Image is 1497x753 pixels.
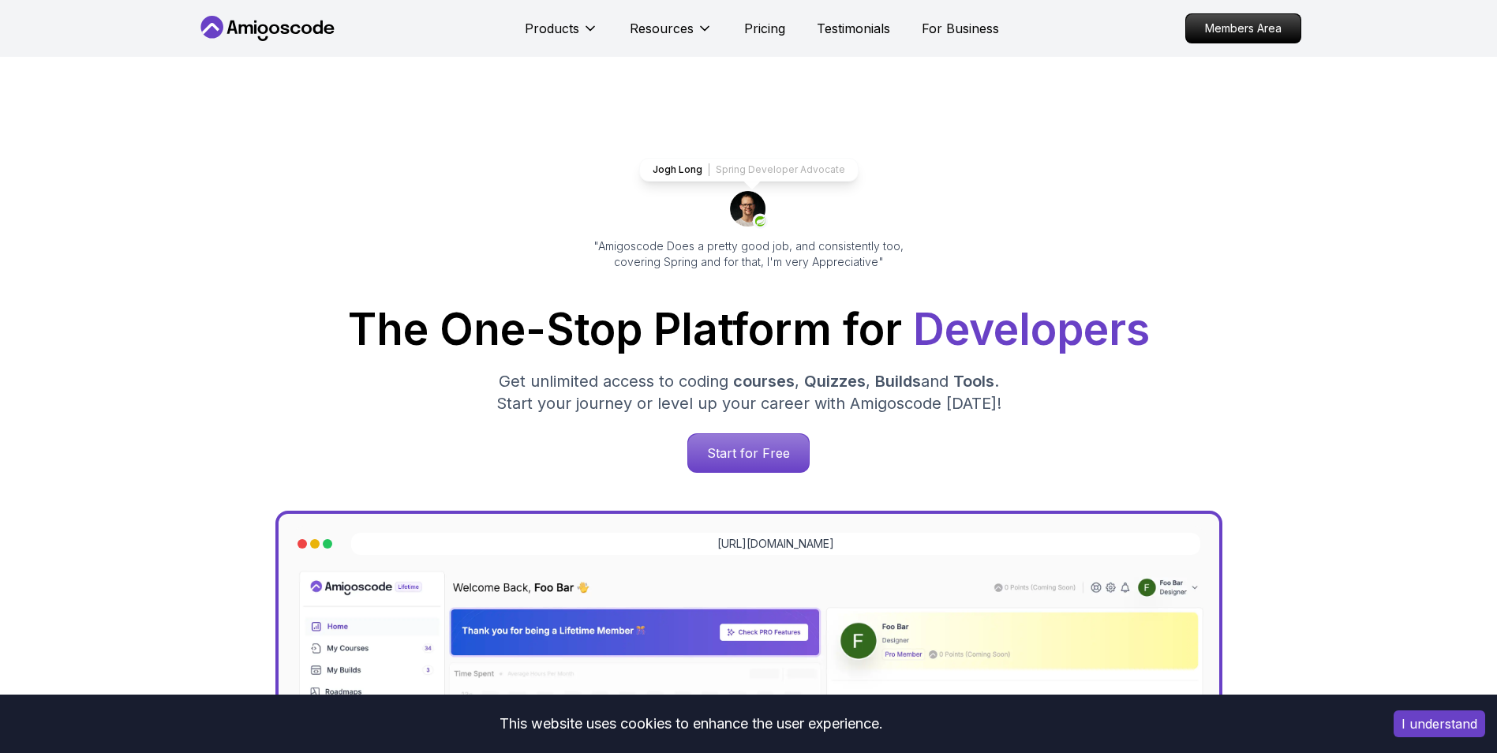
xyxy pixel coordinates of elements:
[817,19,890,38] a: Testimonials
[717,536,834,552] a: [URL][DOMAIN_NAME]
[875,372,921,391] span: Builds
[744,19,785,38] a: Pricing
[484,370,1014,414] p: Get unlimited access to coding , , and . Start your journey or level up your career with Amigosco...
[730,191,768,229] img: josh long
[1394,710,1485,737] button: Accept cookies
[525,19,579,38] p: Products
[572,238,926,270] p: "Amigoscode Does a pretty good job, and consistently too, covering Spring and for that, I'm very ...
[804,372,866,391] span: Quizzes
[688,434,809,472] p: Start for Free
[687,433,810,473] a: Start for Free
[922,19,999,38] a: For Business
[913,303,1150,355] span: Developers
[653,163,702,176] p: Jogh Long
[716,163,845,176] p: Spring Developer Advocate
[209,308,1289,351] h1: The One-Stop Platform for
[12,706,1370,741] div: This website uses cookies to enhance the user experience.
[1185,13,1301,43] a: Members Area
[953,372,994,391] span: Tools
[733,372,795,391] span: courses
[630,19,713,51] button: Resources
[1186,14,1301,43] p: Members Area
[630,19,694,38] p: Resources
[525,19,598,51] button: Products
